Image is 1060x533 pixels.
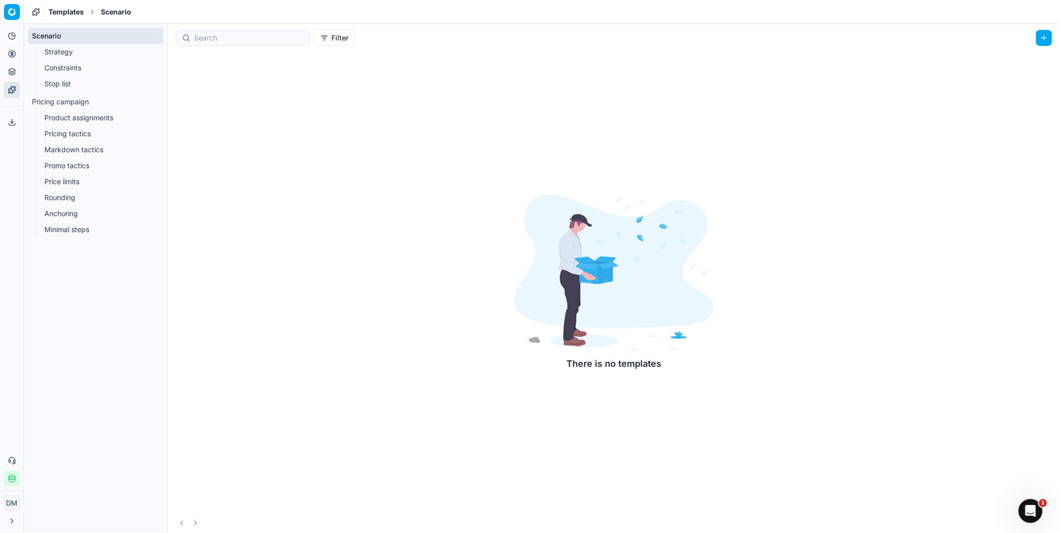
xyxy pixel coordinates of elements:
[28,94,163,110] a: Pricing campaign
[48,7,84,17] span: Templates
[40,45,151,59] a: Strategy
[1019,499,1043,523] iframe: Intercom live chat
[314,30,355,46] button: Filter
[190,517,202,529] button: Go to next page
[40,191,151,205] a: Rounding
[40,127,151,141] a: Pricing tactics
[1039,499,1047,507] span: 1
[4,495,20,511] button: DM
[40,207,151,221] a: Anchoring
[40,159,151,173] a: Promo tactics
[40,175,151,189] a: Price limits
[194,33,303,43] input: Search
[40,223,151,237] a: Minimal steps
[40,111,151,125] a: Product assignments
[40,143,151,157] a: Markdown tactics
[4,496,19,511] span: DM
[40,77,151,91] a: Stop list
[28,28,163,44] a: Scenario
[48,7,131,17] nav: breadcrumb
[101,7,131,17] span: Scenario
[514,357,714,371] div: There is no templates
[40,61,151,75] a: Constraints
[176,517,188,529] button: Go to previous page
[176,517,202,529] nav: pagination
